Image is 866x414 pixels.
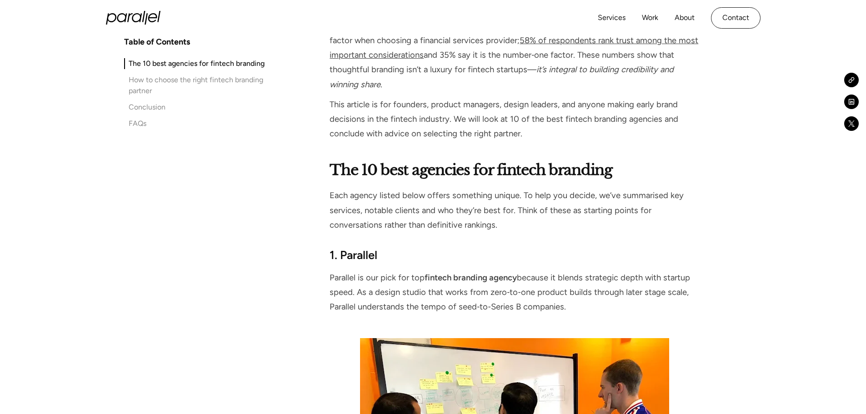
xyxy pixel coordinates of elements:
div: Conclusion [129,102,165,113]
p: This article is for founders, product managers, design leaders, and anyone making early brand dec... [330,97,700,141]
strong: The 10 best agencies for fintech branding [330,161,612,179]
a: FAQs [124,118,268,129]
div: FAQs [129,118,146,129]
strong: 1. Parallel [330,248,377,262]
div: The 10 best agencies for fintech branding [129,58,265,69]
p: Each agency listed below offers something unique. To help you decide, we’ve summarised key servic... [330,188,700,232]
a: Conclusion [124,102,268,113]
a: How to choose the right fintech branding partner [124,75,268,96]
a: Contact [711,7,761,29]
p: Parallel is our pick for top because it blends strategic depth with startup speed. As a design st... [330,270,700,314]
em: it’s integral to building credibility and winning share [330,65,674,89]
p: In a crowded market, the right fintech branding agency can be the difference between early tracti... [330,4,700,92]
a: Work [642,11,658,25]
a: The 10 best agencies for fintech branding [124,58,268,69]
strong: fintech branding agency [425,273,517,283]
h4: Table of Contents [124,36,190,47]
a: home [106,11,160,25]
div: How to choose the right fintech branding partner [129,75,268,96]
a: About [675,11,695,25]
a: Services [598,11,626,25]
